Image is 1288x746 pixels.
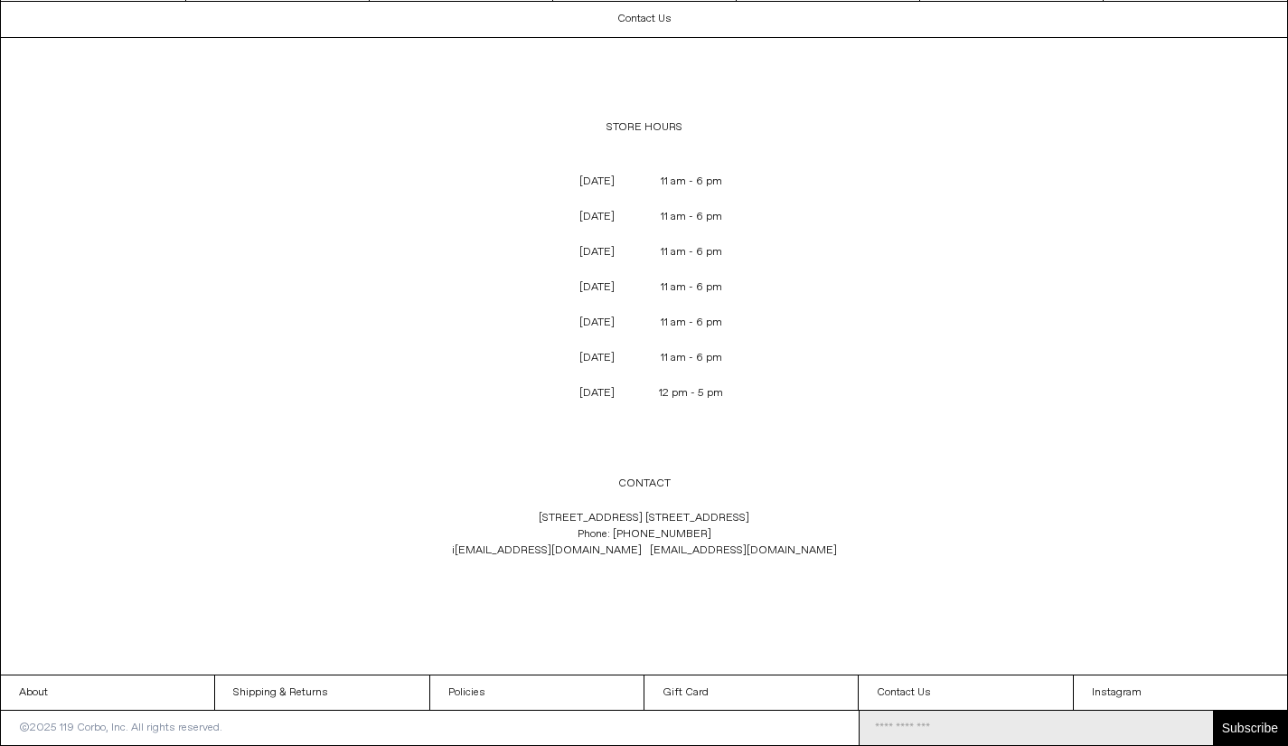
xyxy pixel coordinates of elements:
p: 11 am - 6 pm [644,165,738,199]
h1: Contact Us [617,4,672,34]
a: Instagram [1074,675,1287,710]
p: 11 am - 6 pm [644,270,738,305]
a: About [1,675,214,710]
button: Subscribe [1213,711,1287,745]
p: [DATE] [550,235,644,269]
a: [EMAIL_ADDRESS][DOMAIN_NAME] [455,543,642,558]
p: 11 am - 6 pm [644,200,738,234]
a: Contact Us [859,675,1072,710]
p: [DATE] [550,341,644,375]
a: Gift Card [644,675,858,710]
p: ©2025 119 Corbo, Inc. All rights reserved. [1,711,240,745]
span: i [452,543,650,558]
input: Email Address [860,711,1213,745]
p: 11 am - 6 pm [644,341,738,375]
p: CONTACT [345,467,944,501]
p: [DATE] [550,376,644,411]
p: [DATE] [550,306,644,340]
p: STORE HOURS [345,110,944,145]
a: Policies [430,675,644,710]
p: 11 am - 6 pm [644,306,738,340]
p: 12 pm - 5 pm [644,376,738,411]
p: [STREET_ADDRESS] [STREET_ADDRESS] Phone: [PHONE_NUMBER] [345,501,944,568]
p: [DATE] [550,200,644,234]
p: [DATE] [550,165,644,199]
a: Shipping & Returns [215,675,428,710]
p: [DATE] [550,270,644,305]
p: 11 am - 6 pm [644,235,738,269]
a: [EMAIL_ADDRESS][DOMAIN_NAME] [650,543,837,558]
